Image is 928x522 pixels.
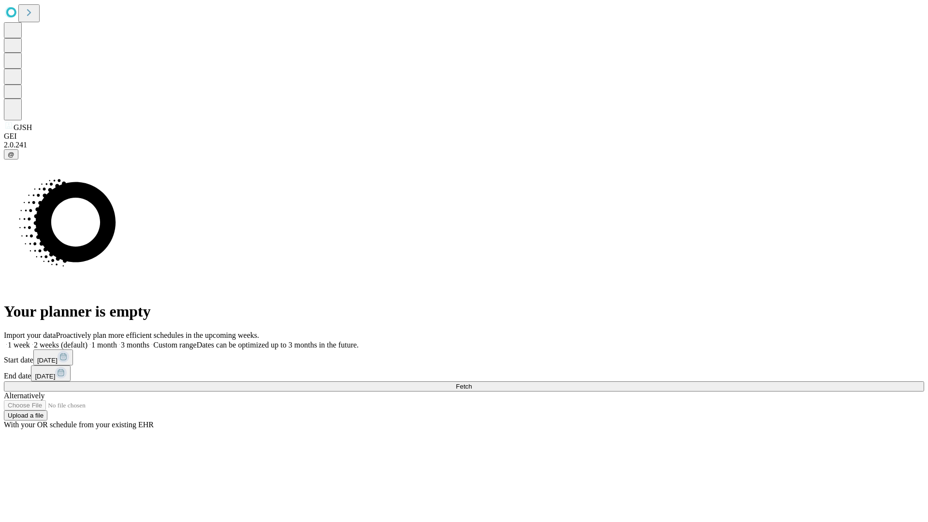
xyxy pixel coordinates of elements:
span: @ [8,151,14,158]
span: Proactively plan more efficient schedules in the upcoming weeks. [56,331,259,339]
span: GJSH [14,123,32,131]
span: With your OR schedule from your existing EHR [4,420,154,429]
span: 1 week [8,341,30,349]
button: [DATE] [31,365,71,381]
span: [DATE] [35,373,55,380]
span: 1 month [91,341,117,349]
span: [DATE] [37,357,58,364]
span: Import your data [4,331,56,339]
button: Fetch [4,381,924,391]
span: Custom range [153,341,196,349]
span: Alternatively [4,391,44,400]
button: [DATE] [33,349,73,365]
button: Upload a file [4,410,47,420]
span: Fetch [456,383,472,390]
span: 3 months [121,341,149,349]
h1: Your planner is empty [4,303,924,320]
span: 2 weeks (default) [34,341,87,349]
span: Dates can be optimized up to 3 months in the future. [197,341,359,349]
div: GEI [4,132,924,141]
div: 2.0.241 [4,141,924,149]
button: @ [4,149,18,159]
div: Start date [4,349,924,365]
div: End date [4,365,924,381]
